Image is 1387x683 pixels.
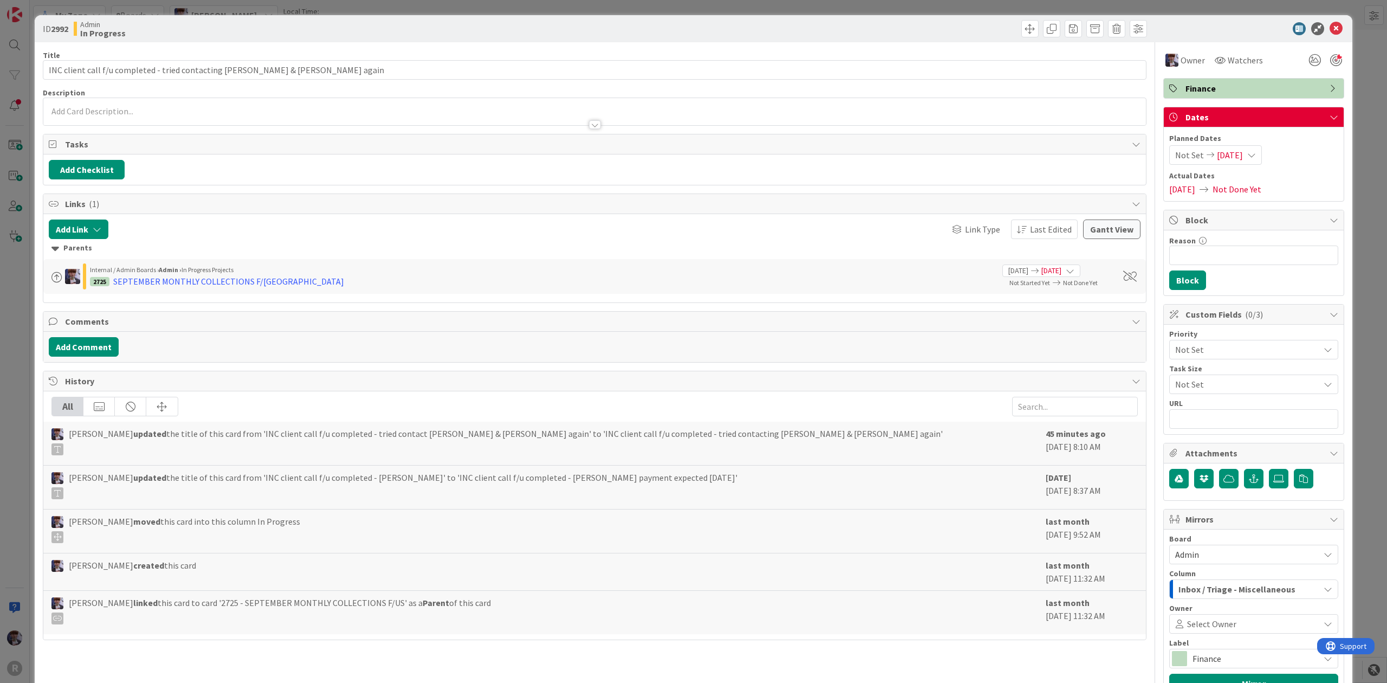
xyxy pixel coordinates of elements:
[43,60,1146,80] input: type card name here...
[51,516,63,528] img: ML
[1046,516,1090,527] b: last month
[23,2,49,15] span: Support
[80,29,126,37] b: In Progress
[1169,579,1338,599] button: Inbox / Triage - Miscellaneous
[965,223,1000,236] span: Link Type
[43,50,60,60] label: Title
[1175,149,1204,162] span: Not Set
[1169,133,1338,144] span: Planned Dates
[1046,597,1090,608] b: last month
[1165,54,1178,67] img: ML
[133,597,158,608] b: linked
[65,315,1126,328] span: Comments
[1169,604,1192,612] span: Owner
[1046,471,1138,504] div: [DATE] 8:37 AM
[1083,220,1140,239] button: Gantt View
[69,515,300,543] span: [PERSON_NAME] this card into this column In Progress
[1046,428,1106,439] b: 45 minutes ago
[182,266,234,274] span: In Progress Projects
[1046,596,1138,629] div: [DATE] 11:32 AM
[1012,397,1138,416] input: Search...
[1169,270,1206,290] button: Block
[1041,265,1061,276] span: [DATE]
[133,472,166,483] b: updated
[1187,617,1236,630] span: Select Owner
[133,560,164,571] b: created
[1228,54,1263,67] span: Watchers
[1169,535,1191,543] span: Board
[1178,582,1295,596] span: Inbox / Triage - Miscellaneous
[1011,220,1078,239] button: Last Edited
[69,427,943,455] span: [PERSON_NAME] the title of this card from 'INC client call f/u completed - tried contact [PERSON_...
[1009,279,1050,287] span: Not Started Yet
[65,138,1126,151] span: Tasks
[1046,560,1090,571] b: last month
[1185,111,1324,124] span: Dates
[52,397,83,416] div: All
[1169,236,1196,246] label: Reason
[1185,513,1324,526] span: Mirrors
[1046,559,1138,585] div: [DATE] 11:32 AM
[65,375,1126,388] span: History
[1217,149,1243,162] span: [DATE]
[1169,400,1338,407] div: URL
[65,269,80,284] img: ML
[51,560,63,572] img: ML
[69,559,196,572] span: [PERSON_NAME] this card
[69,471,737,499] span: [PERSON_NAME] the title of this card from 'INC client call f/u completed - [PERSON_NAME]' to 'INC...
[1185,82,1324,95] span: Finance
[1175,549,1199,560] span: Admin
[90,277,109,286] div: 2725
[133,516,160,527] b: moved
[51,597,63,609] img: ML
[1213,183,1261,196] span: Not Done Yet
[1169,170,1338,182] span: Actual Dates
[65,197,1126,210] span: Links
[1169,183,1195,196] span: [DATE]
[1008,265,1028,276] span: [DATE]
[51,23,68,34] b: 2992
[159,266,182,274] b: Admin ›
[49,337,119,357] button: Add Comment
[133,428,166,439] b: updated
[1192,651,1314,666] span: Finance
[1175,342,1314,357] span: Not Set
[43,88,85,98] span: Description
[1185,447,1324,460] span: Attachments
[1245,309,1263,320] span: ( 0/3 )
[1063,279,1098,287] span: Not Done Yet
[51,472,63,484] img: ML
[1046,427,1138,460] div: [DATE] 8:10 AM
[1169,639,1189,647] span: Label
[113,275,344,288] div: SEPTEMBER MONTHLY COLLECTIONS F/[GEOGRAPHIC_DATA]
[1169,570,1196,577] span: Column
[1046,515,1138,547] div: [DATE] 9:52 AM
[1046,472,1071,483] b: [DATE]
[51,428,63,440] img: ML
[80,20,126,29] span: Admin
[89,198,99,209] span: ( 1 )
[1030,223,1072,236] span: Last Edited
[51,242,1138,254] div: Parents
[423,597,449,608] b: Parent
[1169,365,1338,372] div: Task Size
[90,266,159,274] span: Internal / Admin Boards ›
[49,160,125,179] button: Add Checklist
[1169,330,1338,338] div: Priority
[1181,54,1205,67] span: Owner
[43,22,68,35] span: ID
[49,220,108,239] button: Add Link
[1185,214,1324,227] span: Block
[69,596,491,624] span: [PERSON_NAME] this card to card '2725 - SEPTEMBER MONTHLY COLLECTIONS F/US' as a of this card
[1175,377,1314,392] span: Not Set
[1185,308,1324,321] span: Custom Fields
